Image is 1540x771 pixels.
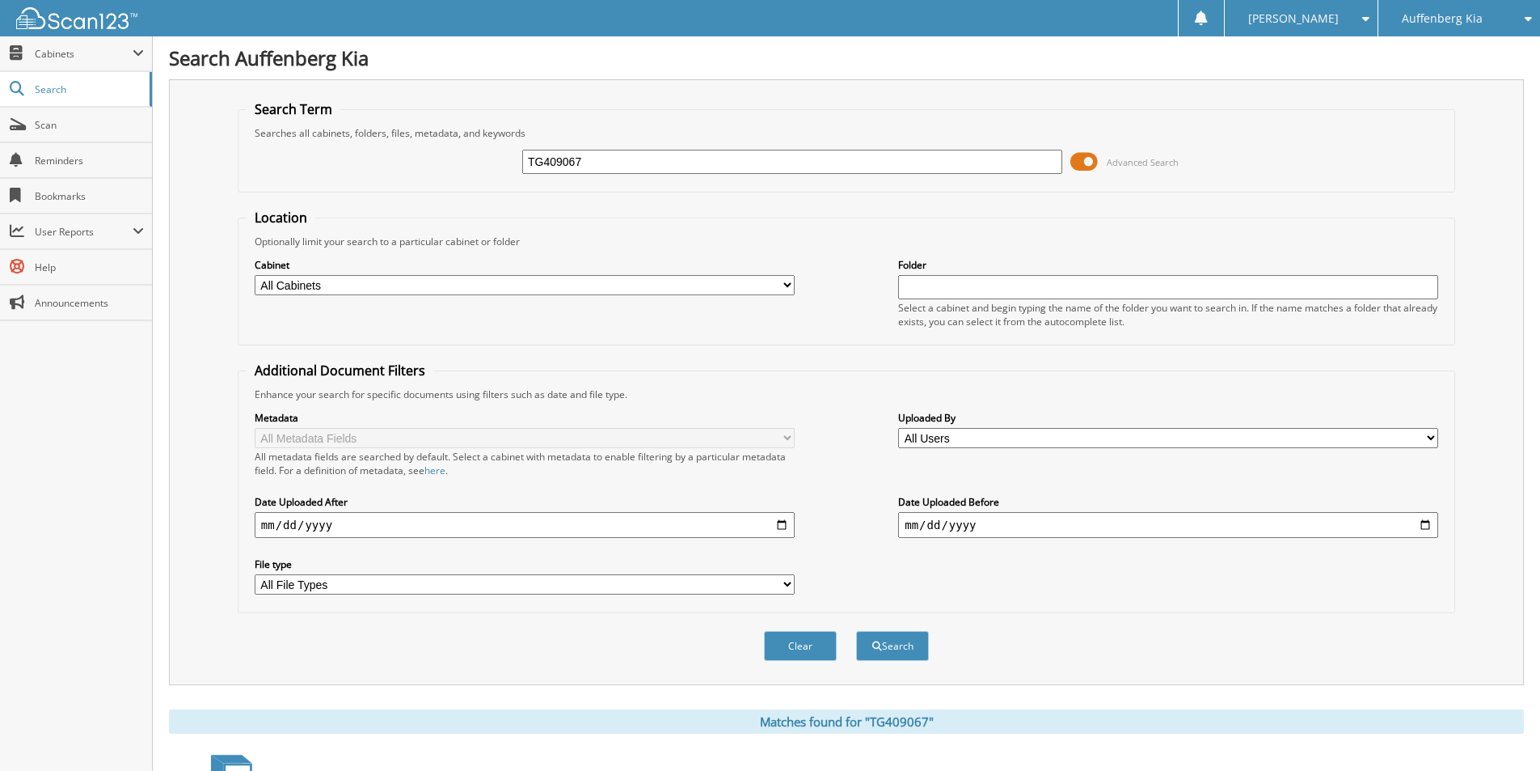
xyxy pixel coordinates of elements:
input: start [255,512,795,538]
label: Cabinet [255,258,795,272]
label: Uploaded By [898,411,1438,425]
legend: Additional Document Filters [247,362,433,379]
div: All metadata fields are searched by default. Select a cabinet with metadata to enable filtering b... [255,450,795,477]
span: Cabinets [35,47,133,61]
span: Auffenberg Kia [1402,14,1483,23]
div: Optionally limit your search to a particular cabinet or folder [247,235,1446,248]
div: Searches all cabinets, folders, files, metadata, and keywords [247,126,1446,140]
span: [PERSON_NAME] [1248,14,1339,23]
span: Bookmarks [35,189,144,203]
div: Select a cabinet and begin typing the name of the folder you want to search in. If the name match... [898,301,1438,328]
div: Matches found for "TG409067" [169,710,1524,734]
span: Reminders [35,154,144,167]
input: end [898,512,1438,538]
h1: Search Auffenberg Kia [169,44,1524,71]
label: Date Uploaded Before [898,495,1438,509]
a: here [424,464,445,477]
span: User Reports [35,225,133,239]
span: Announcements [35,296,144,310]
span: Help [35,261,144,274]
label: File type [255,557,795,571]
button: Search [856,631,929,661]
button: Clear [764,631,837,661]
img: scan123-logo-white.svg [16,7,137,29]
legend: Search Term [247,100,340,118]
span: Advanced Search [1107,156,1179,168]
span: Scan [35,118,144,132]
span: Search [35,83,141,96]
label: Folder [898,258,1438,272]
label: Metadata [255,411,795,425]
label: Date Uploaded After [255,495,795,509]
div: Enhance your search for specific documents using filters such as date and file type. [247,388,1446,401]
legend: Location [247,209,315,227]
